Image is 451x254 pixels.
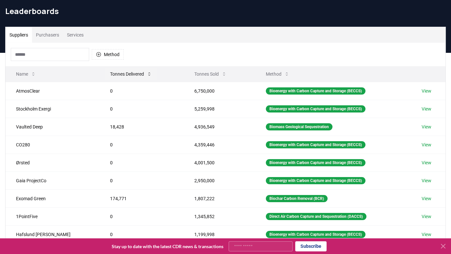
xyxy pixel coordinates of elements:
td: 1,807,222 [184,189,255,207]
button: Suppliers [6,27,32,43]
div: Bioenergy with Carbon Capture and Storage (BECCS) [266,231,365,238]
td: CO280 [6,136,100,154]
div: Biochar Carbon Removal (BCR) [266,195,328,202]
a: View [422,159,431,166]
div: Bioenergy with Carbon Capture and Storage (BECCS) [266,105,365,112]
button: Method [92,49,124,60]
td: 6,750,000 [184,82,255,100]
a: View [422,195,431,202]
td: 0 [100,225,184,243]
div: Bioenergy with Carbon Capture and Storage (BECCS) [266,177,365,184]
td: 0 [100,154,184,172]
a: View [422,231,431,238]
td: 0 [100,82,184,100]
button: Services [63,27,88,43]
td: 4,936,549 [184,118,255,136]
a: View [422,177,431,184]
td: Hafslund [PERSON_NAME] [6,225,100,243]
a: View [422,213,431,220]
a: View [422,124,431,130]
a: View [422,142,431,148]
td: 0 [100,172,184,189]
td: Ørsted [6,154,100,172]
div: Bioenergy with Carbon Capture and Storage (BECCS) [266,87,365,95]
div: Bioenergy with Carbon Capture and Storage (BECCS) [266,141,365,148]
button: Purchasers [32,27,63,43]
td: 4,001,500 [184,154,255,172]
td: 1PointFive [6,207,100,225]
td: 0 [100,100,184,118]
td: AtmosClear [6,82,100,100]
a: View [422,88,431,94]
td: 4,359,446 [184,136,255,154]
button: Method [261,67,295,81]
td: Vaulted Deep [6,118,100,136]
a: View [422,106,431,112]
td: Gaia ProjectCo [6,172,100,189]
td: 2,950,000 [184,172,255,189]
h1: Leaderboards [5,6,446,16]
button: Name [11,67,41,81]
td: 5,259,998 [184,100,255,118]
td: 0 [100,207,184,225]
button: Tonnes Delivered [105,67,157,81]
td: 174,771 [100,189,184,207]
div: Direct Air Carbon Capture and Sequestration (DACCS) [266,213,366,220]
div: Biomass Geological Sequestration [266,123,332,130]
td: 1,345,852 [184,207,255,225]
td: 18,428 [100,118,184,136]
div: Bioenergy with Carbon Capture and Storage (BECCS) [266,159,365,166]
td: 1,199,998 [184,225,255,243]
td: Stockholm Exergi [6,100,100,118]
button: Tonnes Sold [189,67,232,81]
td: 0 [100,136,184,154]
td: Exomad Green [6,189,100,207]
